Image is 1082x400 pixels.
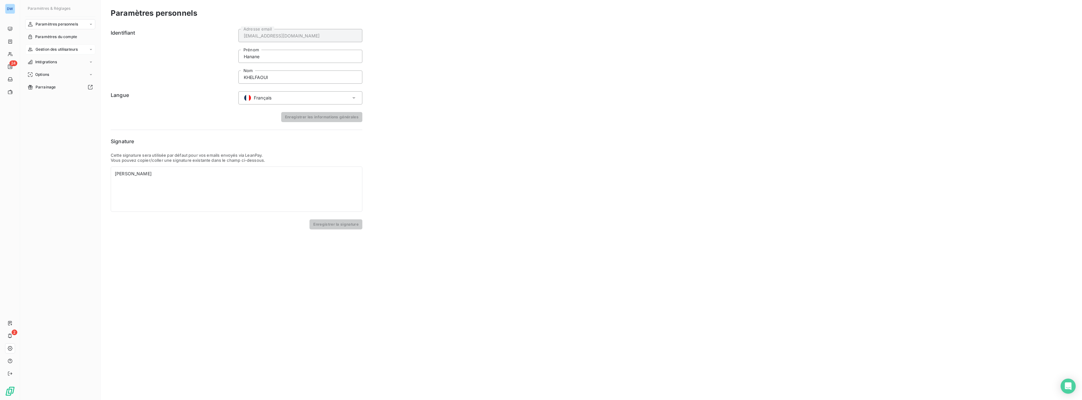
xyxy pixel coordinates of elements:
[111,29,235,84] h6: Identifiant
[111,8,197,19] h3: Paramètres personnels
[25,32,95,42] a: Paramètres du compte
[28,6,70,11] span: Paramètres & Réglages
[310,219,362,229] button: Enregistrer la signature
[25,82,95,92] a: Parrainage
[5,386,15,396] img: Logo LeanPay
[238,29,362,42] input: placeholder
[35,59,57,65] span: Intégrations
[111,138,362,145] h6: Signature
[12,330,17,335] span: 2
[111,158,362,163] p: Vous pouvez copier/coller une signature existante dans le champ ci-dessous.
[36,84,56,90] span: Parrainage
[36,47,78,52] span: Gestion des utilisateurs
[111,91,235,104] h6: Langue
[35,72,49,77] span: Options
[238,50,362,63] input: placeholder
[9,60,17,66] span: 24
[238,70,362,84] input: placeholder
[254,95,271,101] span: Français
[5,4,15,14] div: DW
[111,153,362,158] p: Cette signature sera utilisée par défaut pour vos emails envoyés via LeanPay.
[1061,379,1076,394] div: Open Intercom Messenger
[36,21,78,27] span: Paramètres personnels
[281,112,362,122] button: Enregistrer les informations générales
[115,171,358,177] div: [PERSON_NAME]
[35,34,77,40] span: Paramètres du compte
